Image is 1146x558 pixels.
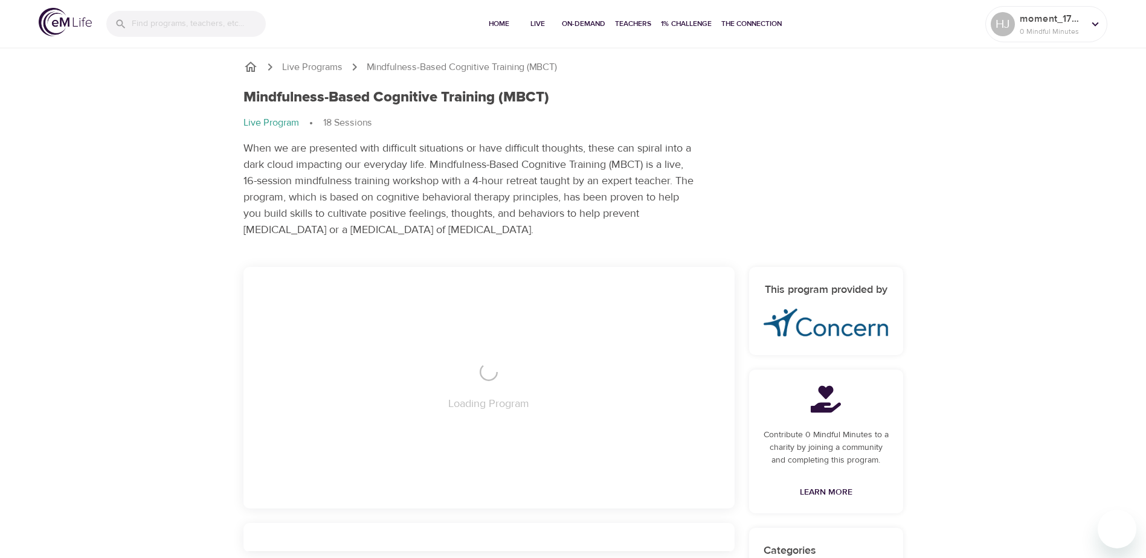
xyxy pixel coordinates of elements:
[243,116,299,130] p: Live Program
[1098,510,1136,548] iframe: Button to launch messaging window
[243,116,903,130] nav: breadcrumb
[764,429,889,467] p: Contribute 0 Mindful Minutes to a charity by joining a community and completing this program.
[132,11,266,37] input: Find programs, teachers, etc...
[484,18,513,30] span: Home
[764,281,889,299] h6: This program provided by
[243,60,903,74] nav: breadcrumb
[323,116,372,130] p: 18 Sessions
[721,18,782,30] span: The Connection
[562,18,605,30] span: On-Demand
[661,18,712,30] span: 1% Challenge
[39,8,92,36] img: logo
[282,60,343,74] a: Live Programs
[1020,26,1084,37] p: 0 Mindful Minutes
[764,309,889,337] img: concern-logo%20%281%29.png
[367,60,557,74] p: Mindfulness-Based Cognitive Training (MBCT)
[795,481,857,504] a: Learn More
[1020,11,1084,26] p: moment_1758823821
[523,18,552,30] span: Live
[243,89,549,106] h1: Mindfulness-Based Cognitive Training (MBCT)
[448,396,529,412] p: Loading Program
[800,485,852,500] span: Learn More
[991,12,1015,36] div: HJ
[243,140,697,238] p: When we are presented with difficult situations or have difficult thoughts, these can spiral into...
[615,18,651,30] span: Teachers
